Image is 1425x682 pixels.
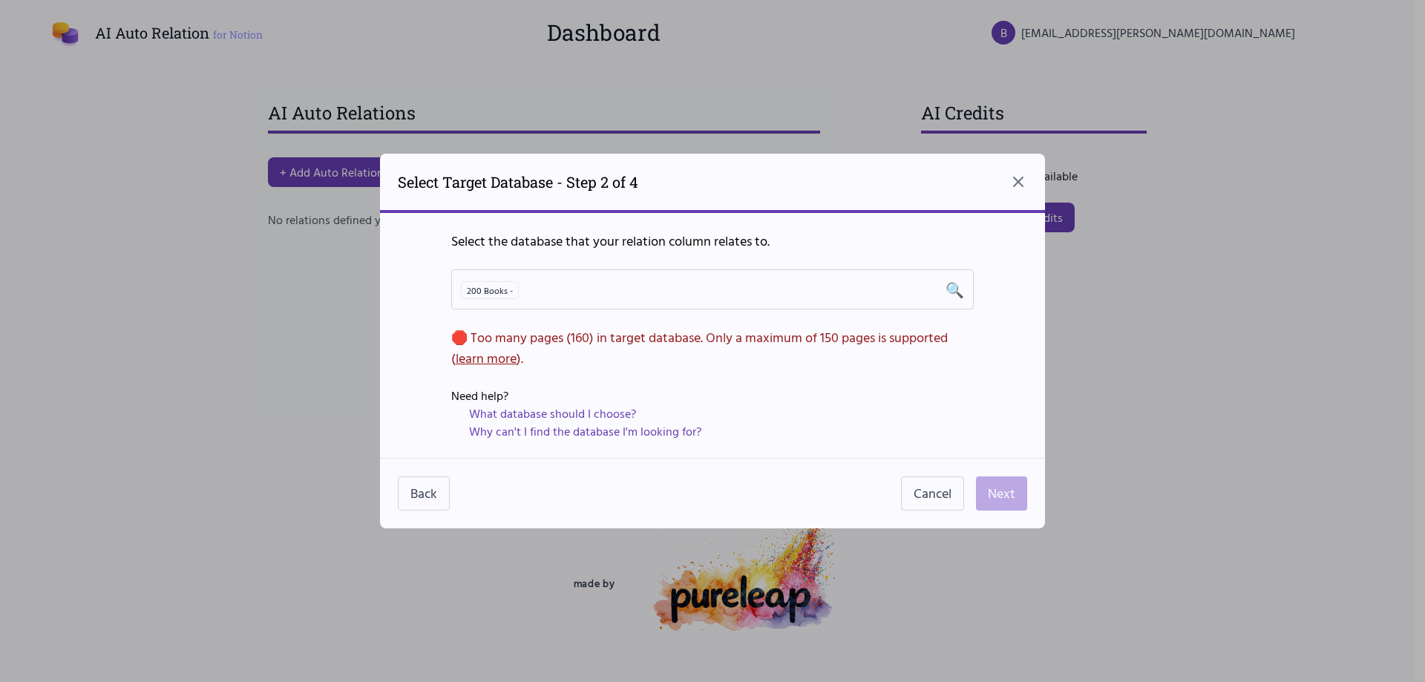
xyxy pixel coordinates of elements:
span: 200 Books - [461,281,519,299]
a: What database should I choose? [469,404,636,422]
a: learn more [456,348,517,368]
button: Cancel [901,476,964,511]
button: Back [398,476,450,511]
h2: Select Target Database - Step 2 of 4 [398,171,638,192]
div: 🛑 Too many pages ( 160 ) in target database. Only a maximum of 150 pages is supported ( ). [451,327,974,369]
a: Why can't I find the database I'm looking for? [469,422,701,440]
button: Next [976,476,1027,511]
button: Close dialog [1009,173,1027,191]
p: Select the database that your relation column relates to. [451,231,974,252]
h3: Need help? [451,387,974,404]
span: 🔍 [946,279,964,300]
